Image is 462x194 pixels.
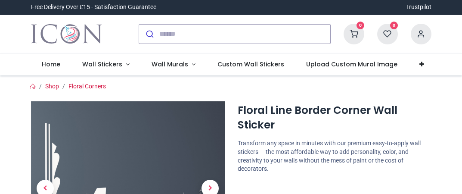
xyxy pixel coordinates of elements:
[390,22,398,30] sup: 0
[357,22,365,30] sup: 0
[71,53,141,76] a: Wall Stickers
[217,60,284,69] span: Custom Wall Stickers
[31,3,156,12] div: Free Delivery Over £15 - Satisfaction Guarantee
[140,53,206,76] a: Wall Murals
[82,60,122,69] span: Wall Stickers
[45,83,59,90] a: Shop
[306,60,397,69] span: Upload Custom Mural Image
[238,103,431,133] h1: Floral Line Border Corner Wall Sticker
[42,60,60,69] span: Home
[31,22,102,46] img: Icon Wall Stickers
[344,30,364,37] a: 0
[238,139,431,173] p: Transform any space in minutes with our premium easy-to-apply wall stickers — the most affordable...
[377,30,398,37] a: 0
[139,25,159,44] button: Submit
[31,22,102,46] a: Logo of Icon Wall Stickers
[152,60,188,69] span: Wall Murals
[406,3,431,12] a: Trustpilot
[68,83,106,90] a: Floral Corners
